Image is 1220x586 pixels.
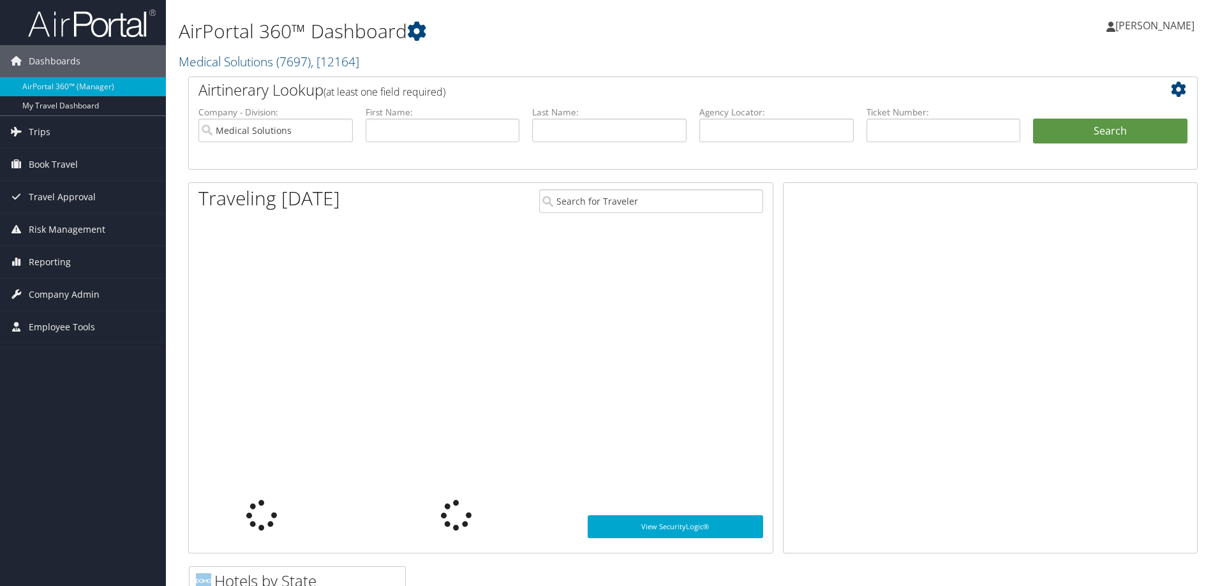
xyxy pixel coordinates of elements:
[29,149,78,180] span: Book Travel
[588,515,763,538] a: View SecurityLogic®
[198,106,353,119] label: Company - Division:
[324,85,445,99] span: (at least one field required)
[311,53,359,70] span: , [ 12164 ]
[1106,6,1207,45] a: [PERSON_NAME]
[366,106,520,119] label: First Name:
[699,106,854,119] label: Agency Locator:
[29,45,80,77] span: Dashboards
[29,246,71,278] span: Reporting
[1033,119,1187,144] button: Search
[539,189,763,213] input: Search for Traveler
[29,311,95,343] span: Employee Tools
[179,18,865,45] h1: AirPortal 360™ Dashboard
[28,8,156,38] img: airportal-logo.png
[198,185,340,212] h1: Traveling [DATE]
[29,279,100,311] span: Company Admin
[29,116,50,148] span: Trips
[532,106,687,119] label: Last Name:
[29,214,105,245] span: Risk Management
[867,106,1021,119] label: Ticket Number:
[276,53,311,70] span: ( 7697 )
[1115,18,1194,33] span: [PERSON_NAME]
[179,53,359,70] a: Medical Solutions
[198,79,1103,101] h2: Airtinerary Lookup
[29,181,96,213] span: Travel Approval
